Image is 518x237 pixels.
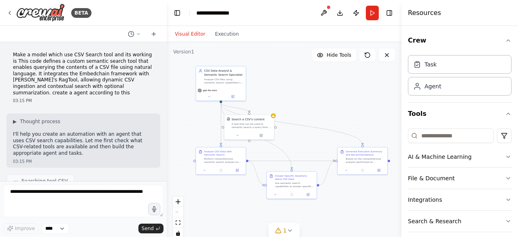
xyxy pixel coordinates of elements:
h4: Resources [408,8,441,18]
img: Logo [16,4,65,22]
div: Crew [408,52,512,102]
div: Search a CSV's content [231,117,265,122]
img: CSVSearchTool [227,117,230,121]
span: Thought process [20,118,60,125]
button: Switch to previous chat [125,29,144,39]
g: Edge from b3b20593-93b0-4356-9f4e-be47ef78bce1 to 81c92682-2f06-4550-8a4b-3ef994ad48f6 [219,103,294,169]
button: zoom in [173,196,183,207]
button: Open in side panel [250,133,273,138]
button: fit view [173,218,183,228]
div: Answer Specific Questions about CSV DataUse semantic search capabilities to answer specific quest... [266,171,317,199]
button: Open in side panel [301,192,315,197]
button: Improve [3,223,38,234]
span: Improve [15,225,35,232]
span: ▶ [13,118,17,125]
button: No output available [354,168,371,173]
div: BETA [71,8,91,18]
div: 03:15 PM [13,98,154,104]
span: Searching tool CSV [21,178,68,184]
div: CSV Data Analyst & Semantic Search SpecialistAnalyze CSV files using semantic search capabilities... [195,66,246,101]
button: Send [138,224,163,233]
button: Search & Research [408,211,512,232]
button: No output available [283,192,300,197]
div: Analyze CSV Data with Semantic Search [204,150,243,156]
div: Analyze CSV Data with Semantic SearchPerform comprehensive semantic search analysis on {csv_file}... [195,147,246,175]
div: Agent [425,82,441,90]
g: Edge from b3b20593-93b0-4356-9f4e-be47ef78bce1 to 900fcb9f-8d51-4717-9e53-b6a98c61a30c [219,103,365,145]
div: CSVSearchToolSearch a CSV's contentA tool that can be used to semantic search a query from a CSV'... [224,115,274,140]
button: Click to speak your automation idea [148,203,160,215]
button: Open in side panel [230,168,244,173]
button: ▶Thought process [13,118,60,125]
g: Edge from b3b20593-93b0-4356-9f4e-be47ef78bce1 to 6d6ec6d1-d360-4bf6-9ef8-95a6acc6c5b4 [219,103,251,112]
span: gpt-4o-mini [203,89,217,92]
button: AI & Machine Learning [408,146,512,167]
div: Use semantic search capabilities to answer specific questions about the data in {csv_file}. Proce... [275,181,314,188]
g: Edge from 81c92682-2f06-4550-8a4b-3ef994ad48f6 to 900fcb9f-8d51-4717-9e53-b6a98c61a30c [319,159,335,187]
span: Send [142,225,154,232]
g: Edge from 1f0f2c33-1384-40a6-8400-ca6c54fc3f33 to 900fcb9f-8d51-4717-9e53-b6a98c61a30c [248,159,335,163]
div: Perform comprehensive semantic search analysis on {csv_file} to understand its structure, key pat... [204,157,243,164]
div: Analyze CSV files using semantic search capabilities to extract meaningful insights, answer quest... [204,78,243,84]
div: Version 1 [173,49,194,55]
button: File & Document [408,168,512,189]
button: Hide right sidebar [384,7,395,19]
button: Tools [408,102,512,125]
button: Crew [408,29,512,52]
span: Hide Tools [327,52,351,58]
div: Task [425,60,437,68]
div: CSV Data Analyst & Semantic Search Specialist [204,69,243,77]
nav: breadcrumb [196,9,229,17]
button: Execution [210,29,244,39]
div: Answer Specific Questions about CSV Data [275,174,314,181]
div: Generate Executive Summary and RecommendationsBased on the comprehensive analysis performed on {c... [337,147,388,175]
button: Hide left sidebar [172,7,183,19]
button: Open in side panel [372,168,386,173]
span: 1 [283,226,287,235]
div: A tool that can be used to semantic search a query from a CSV's content. [231,122,272,129]
div: Generate Executive Summary and Recommendations [346,150,385,156]
div: Based on the comprehensive analysis performed on {csv_file}, create an executive summary that hig... [346,157,385,164]
p: Make a model which use CSV Search tool and its working is This code defines a custom semantic sea... [13,52,154,96]
button: No output available [212,168,229,173]
div: 03:15 PM [13,158,154,164]
g: Edge from b3b20593-93b0-4356-9f4e-be47ef78bce1 to 1f0f2c33-1384-40a6-8400-ca6c54fc3f33 [219,103,223,145]
button: Integrations [408,189,512,210]
button: Open in side panel [221,94,244,99]
g: Edge from 1f0f2c33-1384-40a6-8400-ca6c54fc3f33 to 81c92682-2f06-4550-8a4b-3ef994ad48f6 [248,159,264,187]
button: Hide Tools [312,49,356,62]
button: Start a new chat [147,29,160,39]
p: I'll help you create an automation with an agent that uses CSV search capabilities. Let me first ... [13,131,154,156]
button: Visual Editor [170,29,210,39]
